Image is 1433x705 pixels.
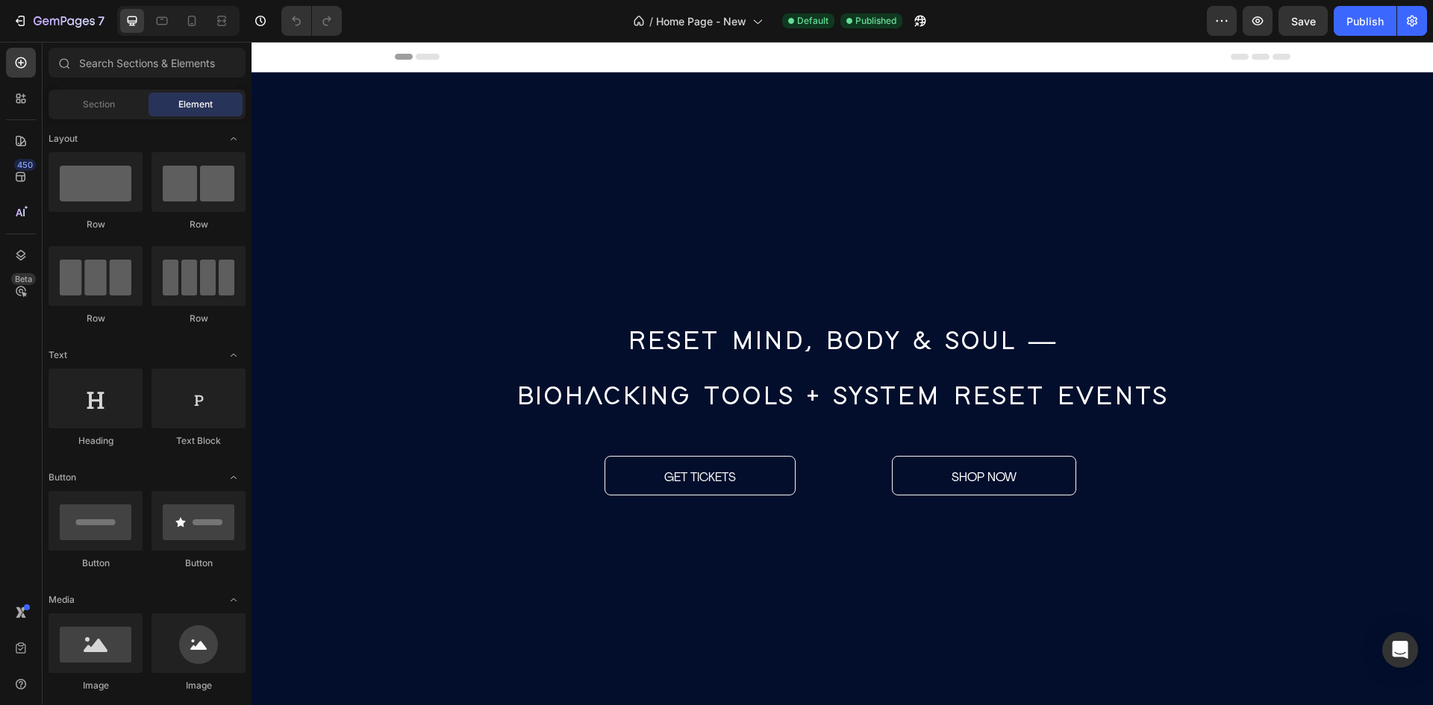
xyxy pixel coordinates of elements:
div: Publish [1346,13,1384,29]
div: Undo/Redo [281,6,342,36]
span: Default [797,14,828,28]
a: GET TICKETS [353,414,544,454]
span: Toggle open [222,343,246,367]
span: Toggle open [222,588,246,612]
span: Layout [49,132,78,145]
div: Heading [49,434,143,448]
p: SHOP NOW [700,426,765,448]
span: Button [49,471,76,484]
span: Element [178,98,213,111]
span: Save [1291,15,1316,28]
input: Search Sections & Elements [49,48,246,78]
span: GET TICKETS [413,430,484,442]
button: 7 [6,6,111,36]
span: Home Page - New [656,13,746,29]
div: Text Block [152,434,246,448]
div: Button [49,557,143,570]
span: / [649,13,653,29]
span: Toggle open [222,466,246,489]
span: Text [49,348,67,362]
div: Image [152,679,246,692]
strong: Biohacking Tools + System Reset Events [265,342,917,369]
div: 450 [14,159,36,171]
span: Section [83,98,115,111]
div: Row [49,218,143,231]
div: Row [152,218,246,231]
div: Beta [11,273,36,285]
span: Published [855,14,896,28]
span: Media [49,593,75,607]
p: 7 [98,12,104,30]
div: Row [152,312,246,325]
iframe: Design area [252,42,1433,705]
div: Row [49,312,143,325]
div: Open Intercom Messenger [1382,632,1418,668]
div: Button [152,557,246,570]
button: Publish [1334,6,1396,36]
button: Save [1279,6,1328,36]
strong: Reset Mind, Body & Soul — [376,286,805,313]
span: Toggle open [222,127,246,151]
div: Image [49,679,143,692]
a: SHOP NOW [640,414,825,454]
